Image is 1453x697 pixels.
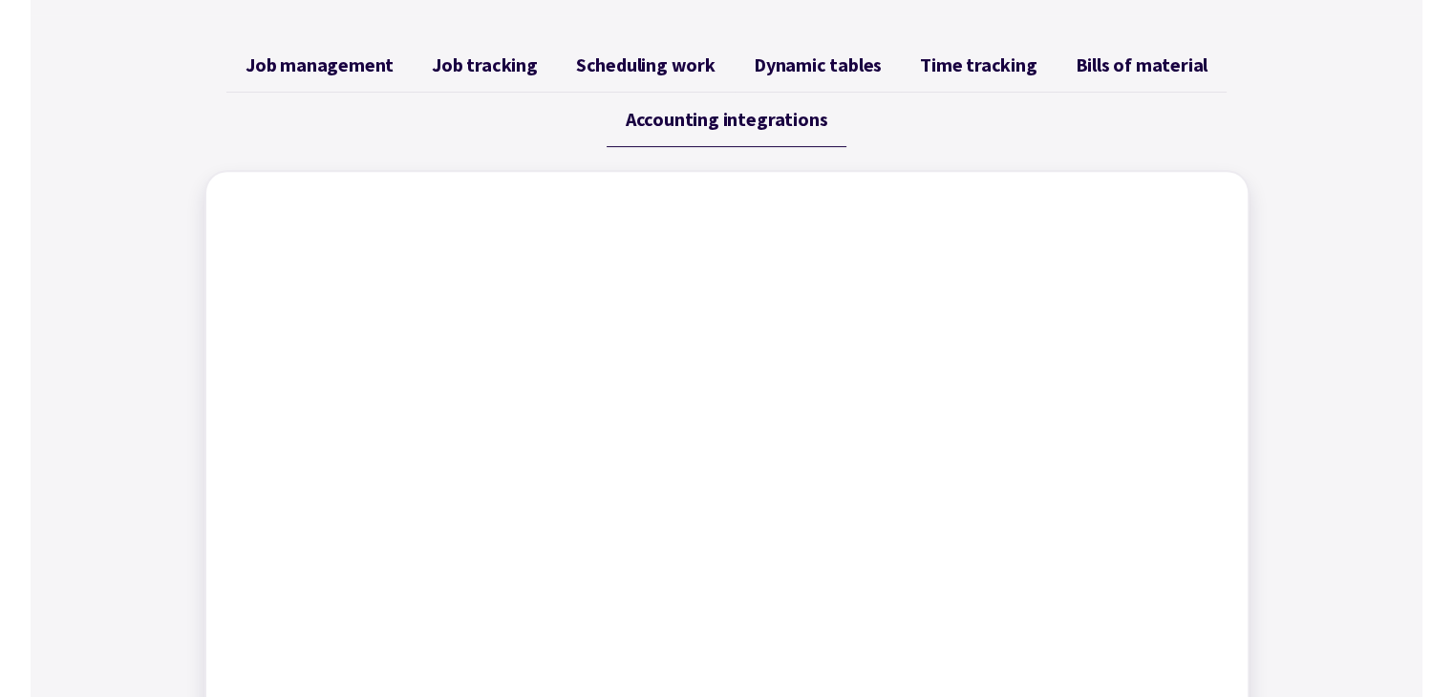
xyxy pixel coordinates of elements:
[246,53,394,76] span: Job management
[576,53,716,76] span: Scheduling work
[754,53,882,76] span: Dynamic tables
[1075,53,1207,76] span: Bills of material
[626,108,827,131] span: Accounting integrations
[920,53,1036,76] span: Time tracking
[432,53,538,76] span: Job tracking
[1135,491,1453,697] iframe: Chat Widget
